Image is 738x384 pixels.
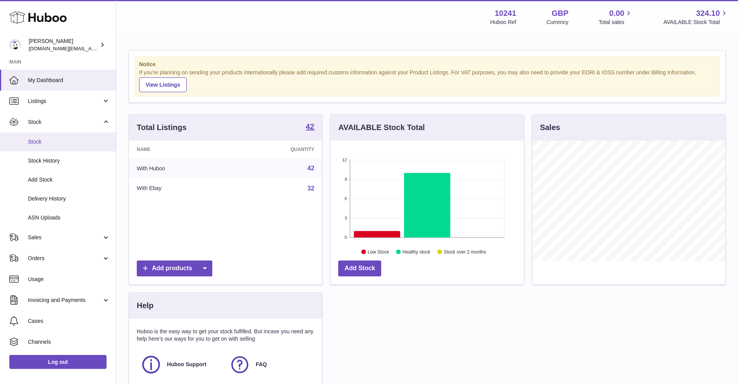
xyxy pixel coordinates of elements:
[495,8,516,19] strong: 10241
[28,118,102,126] span: Stock
[28,338,110,346] span: Channels
[308,185,315,192] a: 32
[552,8,568,19] strong: GBP
[29,38,98,52] div: [PERSON_NAME]
[229,354,310,375] a: FAQ
[256,361,267,368] span: FAQ
[28,98,102,105] span: Listings
[28,214,110,221] span: ASN Uploads
[129,158,231,178] td: With Huboo
[306,123,314,130] strong: 42
[9,355,107,369] a: Log out
[231,141,322,158] th: Quantity
[599,8,633,26] a: 0.00 Total sales
[141,354,222,375] a: Huboo Support
[306,123,314,132] a: 42
[28,157,110,165] span: Stock History
[28,255,102,262] span: Orders
[28,234,102,241] span: Sales
[139,61,715,68] strong: Notice
[444,249,486,254] text: Stock over 2 months
[345,196,347,201] text: 6
[28,317,110,325] span: Cases
[9,39,21,51] img: londonaquatics.online@gmail.com
[29,45,154,51] span: [DOMAIN_NAME][EMAIL_ADDRESS][DOMAIN_NAME]
[403,249,431,254] text: Healthy stock
[663,8,729,26] a: 324.10 AVAILABLE Stock Total
[345,216,347,220] text: 3
[28,195,110,202] span: Delivery History
[139,77,187,92] a: View Listings
[28,297,102,304] span: Invoicing and Payments
[129,141,231,158] th: Name
[137,122,187,133] h3: Total Listings
[368,249,389,254] text: Low Stock
[345,177,347,182] text: 9
[338,122,425,133] h3: AVAILABLE Stock Total
[137,300,153,311] h3: Help
[28,77,110,84] span: My Dashboard
[663,19,729,26] span: AVAILABLE Stock Total
[129,178,231,199] td: With Ebay
[338,261,381,276] a: Add Stock
[696,8,720,19] span: 324.10
[137,328,314,343] p: Huboo is the easy way to get your stock fulfilled. But incase you need any help here's our ways f...
[609,8,624,19] span: 0.00
[547,19,569,26] div: Currency
[167,361,206,368] span: Huboo Support
[490,19,516,26] div: Huboo Ref
[308,165,315,171] a: 42
[28,176,110,183] span: Add Stock
[137,261,212,276] a: Add products
[540,122,560,133] h3: Sales
[28,138,110,146] span: Stock
[599,19,633,26] span: Total sales
[28,276,110,283] span: Usage
[345,235,347,240] text: 0
[139,69,715,92] div: If you're planning on sending your products internationally please add required customs informati...
[342,158,347,162] text: 12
